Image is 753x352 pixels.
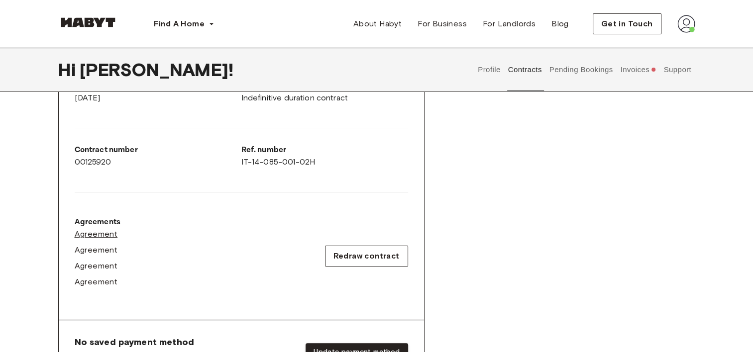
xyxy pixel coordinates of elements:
span: For Business [418,18,467,30]
button: Contracts [507,48,543,91]
span: Get in Touch [601,18,653,30]
a: Agreement [75,260,121,272]
button: Get in Touch [593,13,661,34]
div: 00125920 [75,144,241,168]
img: Habyt [58,17,118,27]
div: [DATE] [75,80,241,104]
a: Agreement [75,228,121,240]
p: Agreements [75,216,121,228]
a: For Business [410,14,475,34]
p: Contract number [75,144,241,156]
span: Redraw contract [333,250,400,262]
span: Agreement [75,244,118,256]
div: user profile tabs [474,48,695,91]
span: Hi [58,59,80,80]
span: Agreement [75,260,118,272]
button: Invoices [619,48,657,91]
button: Pending Bookings [548,48,614,91]
a: Agreement [75,244,121,256]
a: About Habyt [345,14,410,34]
span: Agreement [75,228,118,240]
span: Find A Home [154,18,205,30]
span: For Landlords [483,18,536,30]
span: [PERSON_NAME] ! [80,59,233,80]
button: Find A Home [146,14,222,34]
a: Agreement [75,276,121,288]
a: For Landlords [475,14,543,34]
span: Agreement [75,276,118,288]
button: Profile [477,48,502,91]
span: Blog [551,18,569,30]
img: avatar [677,15,695,33]
p: Ref. number [241,144,408,156]
button: Redraw contract [325,246,408,266]
span: No saved payment method [75,336,274,348]
a: Blog [543,14,577,34]
div: IT-14-085-001-02H [241,144,408,168]
button: Support [662,48,693,91]
span: About Habyt [353,18,402,30]
div: Indefinitive duration contract [241,80,408,104]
